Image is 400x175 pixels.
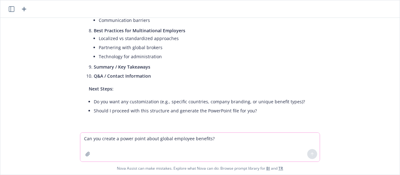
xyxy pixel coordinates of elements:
[94,64,150,70] span: Summary / Key Takeaways
[117,162,283,175] span: Nova Assist can make mistakes. Explore what Nova can do: Browse prompt library for and
[99,34,316,43] li: Localized vs standardized approaches
[99,52,316,61] li: Technology for administration
[94,73,151,79] span: Q&A / Contact Information
[278,166,283,171] a: TR
[99,16,316,25] li: Communication barriers
[94,28,185,33] span: Best Practices for Multinational Employers
[99,43,316,52] li: Partnering with global brokers
[94,106,316,115] li: Should I proceed with this structure and generate the PowerPoint file for you?
[266,166,270,171] a: BI
[94,97,316,106] li: Do you want any customization (e.g., specific countries, company branding, or unique benefit types)?
[89,86,113,92] span: Next Steps:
